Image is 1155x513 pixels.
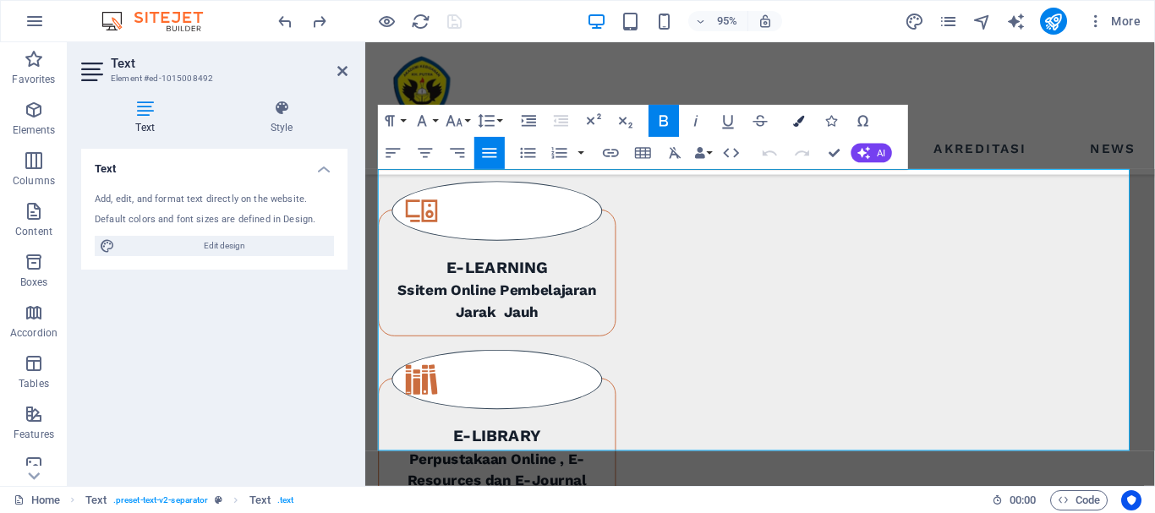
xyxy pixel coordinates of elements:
[1043,12,1063,31] i: Publish
[410,137,441,169] button: Align Center
[1050,490,1108,510] button: Code
[120,236,329,256] span: Edit design
[992,490,1037,510] h6: Session time
[972,11,993,31] button: navigator
[15,225,52,238] p: Content
[816,105,846,137] button: Icons
[1040,8,1067,35] button: publish
[113,490,208,510] span: . preset-text-v2-separator
[681,105,711,137] button: Italic (Ctrl+I)
[596,137,627,169] button: Insert Link
[111,56,348,71] h2: Text
[111,71,314,86] h3: Element #ed-1015008492
[784,105,814,137] button: Colors
[575,137,588,169] button: Ordered List
[14,428,54,441] p: Features
[276,12,295,31] i: Undo: Change orientation (Ctrl+Z)
[1087,13,1141,30] span: More
[628,137,659,169] button: Insert Table
[514,105,545,137] button: Increase Indent
[905,12,924,31] i: Design (Ctrl+Alt+Y)
[905,11,925,31] button: design
[249,490,271,510] span: Click to select. Double-click to edit
[758,14,773,29] i: On resize automatically adjust zoom level to fit chosen device.
[10,326,57,340] p: Accordion
[95,193,334,207] div: Add, edit, and format text directly on the website.
[474,137,505,169] button: Align Justify
[649,105,679,137] button: Bold (Ctrl+B)
[13,174,55,188] p: Columns
[713,105,743,137] button: Underline (Ctrl+U)
[610,105,641,137] button: Subscript
[378,105,408,137] button: Paragraph Format
[20,276,48,289] p: Boxes
[692,137,715,169] button: Data Bindings
[81,149,348,179] h4: Text
[309,12,329,31] i: Redo: Change width (Ctrl+Y, ⌘+Y)
[819,137,850,169] button: Confirm (Ctrl+⏎)
[660,137,691,169] button: Clear Formatting
[378,137,408,169] button: Align Left
[410,105,441,137] button: Font Family
[714,11,741,31] h6: 95%
[545,137,575,169] button: Ordered List
[546,105,577,137] button: Decrease Indent
[14,490,60,510] a: Click to cancel selection. Double-click to open Pages
[1006,12,1026,31] i: AI Writer
[972,12,992,31] i: Navigator
[277,490,293,510] span: . text
[745,105,775,137] button: Strikethrough
[851,144,892,163] button: AI
[1006,11,1026,31] button: text_generator
[939,11,959,31] button: pages
[848,105,879,137] button: Special Characters
[97,11,224,31] img: Editor Logo
[19,377,49,390] p: Tables
[1010,490,1036,510] span: 00 00
[787,137,818,169] button: Redo (Ctrl+Shift+Z)
[215,495,222,505] i: This element is a customizable preset
[513,137,544,169] button: Unordered List
[216,100,348,135] h4: Style
[474,105,505,137] button: Line Height
[755,137,786,169] button: Undo (Ctrl+Z)
[13,123,56,137] p: Elements
[81,100,216,135] h4: Text
[85,490,294,510] nav: breadcrumb
[688,11,748,31] button: 95%
[578,105,609,137] button: Superscript
[411,12,430,31] i: Reload page
[275,11,295,31] button: undo
[1058,490,1100,510] span: Code
[95,213,334,227] div: Default colors and font sizes are defined in Design.
[877,149,885,158] span: AI
[442,137,473,169] button: Align Right
[309,11,329,31] button: redo
[410,11,430,31] button: reload
[716,137,747,169] button: HTML
[1121,490,1141,510] button: Usercentrics
[442,105,473,137] button: Font Size
[85,490,107,510] span: Click to select. Double-click to edit
[12,73,55,86] p: Favorites
[1081,8,1147,35] button: More
[1021,494,1024,506] span: :
[95,236,334,256] button: Edit design
[939,12,958,31] i: Pages (Ctrl+Alt+S)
